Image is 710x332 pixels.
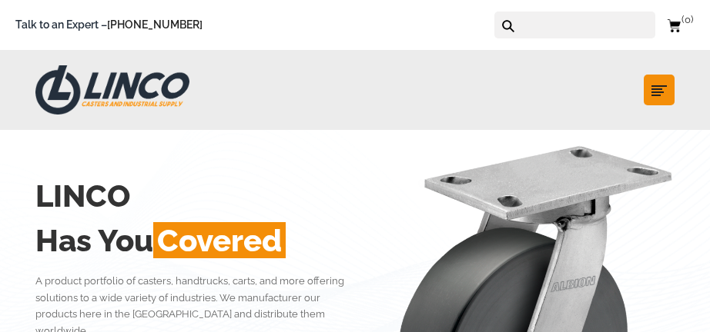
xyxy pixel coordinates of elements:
[15,16,203,34] span: Talk to an Expert –
[667,15,695,35] a: 0
[35,65,189,115] img: LINCO CASTERS & INDUSTRIAL SUPPLY
[35,174,353,218] h2: LINCO
[682,14,693,25] span: 0
[153,222,286,258] span: Covered
[107,18,203,31] a: [PHONE_NUMBER]
[520,12,655,38] input: Search
[35,218,353,263] h2: Has You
